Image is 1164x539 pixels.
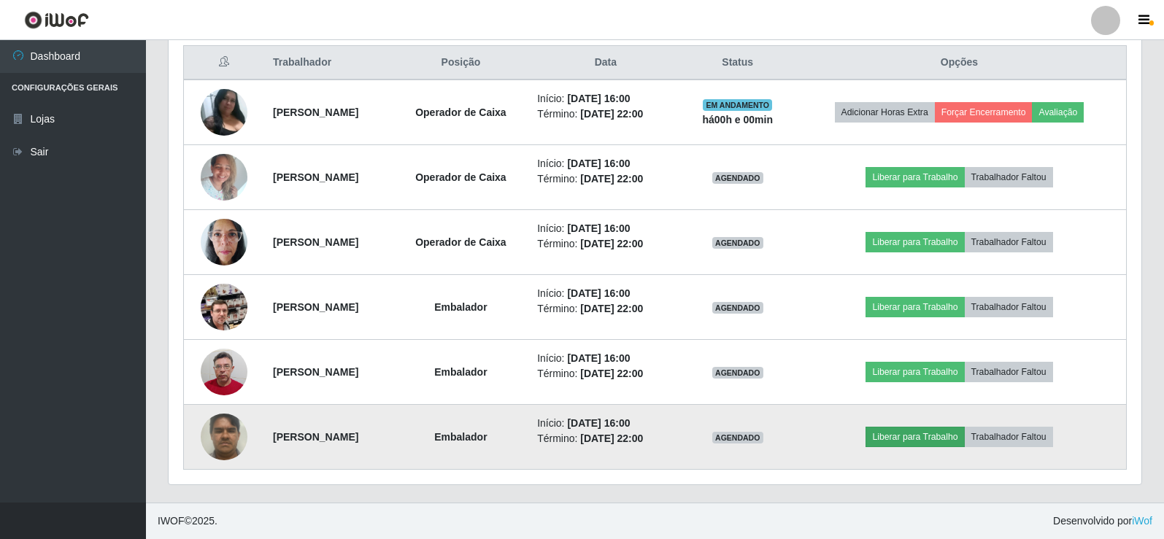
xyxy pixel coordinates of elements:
img: 1752587880902.jpeg [201,406,247,468]
span: AGENDADO [712,237,763,249]
strong: [PERSON_NAME] [273,301,358,313]
strong: [PERSON_NAME] [273,431,358,443]
time: [DATE] 16:00 [567,93,630,104]
img: 1740601468403.jpeg [201,146,247,208]
button: Avaliação [1032,102,1084,123]
li: Término: [537,301,674,317]
button: Trabalhador Faltou [965,427,1053,447]
th: Opções [793,46,1127,80]
button: Trabalhador Faltou [965,362,1053,382]
button: Liberar para Trabalho [866,362,964,382]
li: Início: [537,286,674,301]
strong: Operador de Caixa [415,106,506,118]
button: Adicionar Horas Extra [835,102,935,123]
a: iWof [1132,515,1152,527]
button: Trabalhador Faltou [965,167,1053,187]
time: [DATE] 22:00 [580,303,643,314]
span: IWOF [158,515,185,527]
li: Término: [537,236,674,252]
button: Trabalhador Faltou [965,232,1053,252]
strong: Embalador [434,431,487,443]
li: Término: [537,106,674,122]
li: Início: [537,351,674,366]
span: EM ANDAMENTO [703,99,772,111]
img: 1720889909198.jpeg [201,89,247,135]
li: Início: [537,156,674,171]
span: AGENDADO [712,172,763,184]
time: [DATE] 22:00 [580,433,643,444]
button: Trabalhador Faltou [965,297,1053,317]
li: Término: [537,431,674,446]
time: [DATE] 16:00 [567,287,630,299]
img: 1699235527028.jpeg [201,265,247,349]
th: Data [528,46,682,80]
time: [DATE] 16:00 [567,222,630,234]
span: AGENDADO [712,302,763,314]
strong: Embalador [434,301,487,313]
th: Status [682,46,793,80]
time: [DATE] 22:00 [580,108,643,120]
strong: [PERSON_NAME] [273,366,358,378]
th: Posição [393,46,528,80]
span: Desenvolvido por [1053,513,1152,529]
time: [DATE] 22:00 [580,173,643,185]
strong: Operador de Caixa [415,171,506,183]
time: [DATE] 16:00 [567,417,630,429]
time: [DATE] 16:00 [567,158,630,169]
img: 1740495747223.jpeg [201,211,247,273]
strong: [PERSON_NAME] [273,106,358,118]
strong: Embalador [434,366,487,378]
span: AGENDADO [712,367,763,379]
button: Forçar Encerramento [935,102,1033,123]
li: Início: [537,91,674,106]
span: © 2025 . [158,513,217,529]
li: Término: [537,366,674,381]
button: Liberar para Trabalho [866,167,964,187]
li: Início: [537,221,674,236]
button: Liberar para Trabalho [866,297,964,317]
time: [DATE] 22:00 [580,368,643,379]
span: AGENDADO [712,432,763,443]
img: CoreUI Logo [24,11,89,29]
img: 1729117608553.jpeg [201,341,247,403]
th: Trabalhador [264,46,393,80]
time: [DATE] 16:00 [567,352,630,364]
strong: [PERSON_NAME] [273,236,358,248]
strong: há 00 h e 00 min [702,114,773,125]
strong: Operador de Caixa [415,236,506,248]
button: Liberar para Trabalho [866,427,964,447]
time: [DATE] 22:00 [580,238,643,249]
li: Término: [537,171,674,187]
li: Início: [537,416,674,431]
strong: [PERSON_NAME] [273,171,358,183]
button: Liberar para Trabalho [866,232,964,252]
